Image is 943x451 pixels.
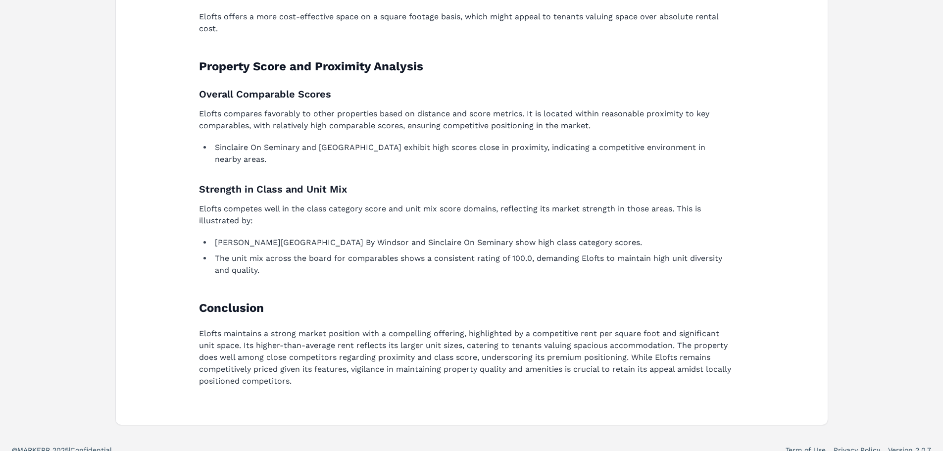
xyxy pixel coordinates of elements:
[212,142,733,165] li: Sinclaire On Seminary and [GEOGRAPHIC_DATA] exhibit high scores close in proximity, indicating a ...
[199,203,733,227] p: Elofts competes well in the class category score and unit mix score domains, reflecting its marke...
[199,300,733,316] h2: Conclusion
[212,252,733,276] li: The unit mix across the board for comparables shows a consistent rating of 100.0, demanding Eloft...
[212,237,733,249] li: [PERSON_NAME][GEOGRAPHIC_DATA] By Windsor and Sinclaire On Seminary show high class category scores.
[199,86,733,102] h3: Overall Comparable Scores
[199,58,733,74] h2: Property Score and Proximity Analysis
[199,108,733,132] p: Elofts compares favorably to other properties based on distance and score metrics. It is located ...
[199,181,733,197] h3: Strength in Class and Unit Mix
[199,11,733,35] p: Elofts offers a more cost-effective space on a square footage basis, which might appeal to tenant...
[199,328,733,387] p: Elofts maintains a strong market position with a compelling offering, highlighted by a competitiv...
